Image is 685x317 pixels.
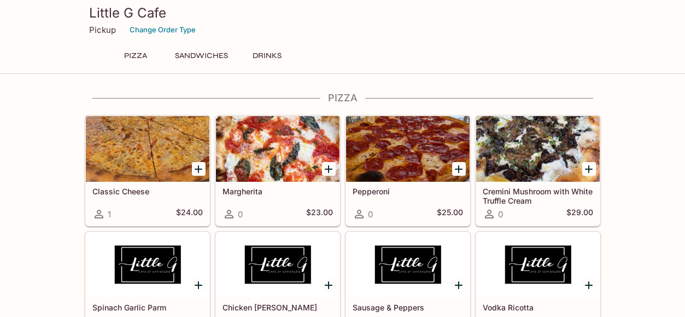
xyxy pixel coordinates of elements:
[238,209,243,220] span: 0
[566,208,593,221] h5: $29.00
[483,303,593,312] h5: Vodka Ricotta
[476,116,600,226] a: Cremini Mushroom with White Truffle Cream0$29.00
[452,162,466,176] button: Add Pepperoni
[582,162,596,176] button: Add Cremini Mushroom with White Truffle Cream
[216,232,339,298] div: Chicken Alfredo
[346,116,470,182] div: Pepperoni
[498,209,503,220] span: 0
[216,116,339,182] div: Margherita
[92,187,203,196] h5: Classic Cheese
[353,187,463,196] h5: Pepperoni
[452,278,466,292] button: Add Sausage & Peppers
[85,116,210,226] a: Classic Cheese1$24.00
[192,278,206,292] button: Add Spinach Garlic Parm
[368,209,373,220] span: 0
[243,48,292,64] button: Drinks
[437,208,463,221] h5: $25.00
[85,92,601,104] h4: Pizza
[86,116,209,182] div: Classic Cheese
[89,25,116,35] p: Pickup
[125,21,201,38] button: Change Order Type
[322,278,336,292] button: Add Chicken Alfredo
[306,208,333,221] h5: $23.00
[476,116,600,182] div: Cremini Mushroom with White Truffle Cream
[223,303,333,312] h5: Chicken [PERSON_NAME]
[169,48,234,64] button: Sandwiches
[111,48,160,64] button: Pizza
[192,162,206,176] button: Add Classic Cheese
[176,208,203,221] h5: $24.00
[215,116,340,226] a: Margherita0$23.00
[223,187,333,196] h5: Margherita
[353,303,463,312] h5: Sausage & Peppers
[582,278,596,292] button: Add Vodka Ricotta
[483,187,593,205] h5: Cremini Mushroom with White Truffle Cream
[89,4,596,21] h3: Little G Cafe
[86,232,209,298] div: Spinach Garlic Parm
[108,209,111,220] span: 1
[476,232,600,298] div: Vodka Ricotta
[346,116,470,226] a: Pepperoni0$25.00
[92,303,203,312] h5: Spinach Garlic Parm
[346,232,470,298] div: Sausage & Peppers
[322,162,336,176] button: Add Margherita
